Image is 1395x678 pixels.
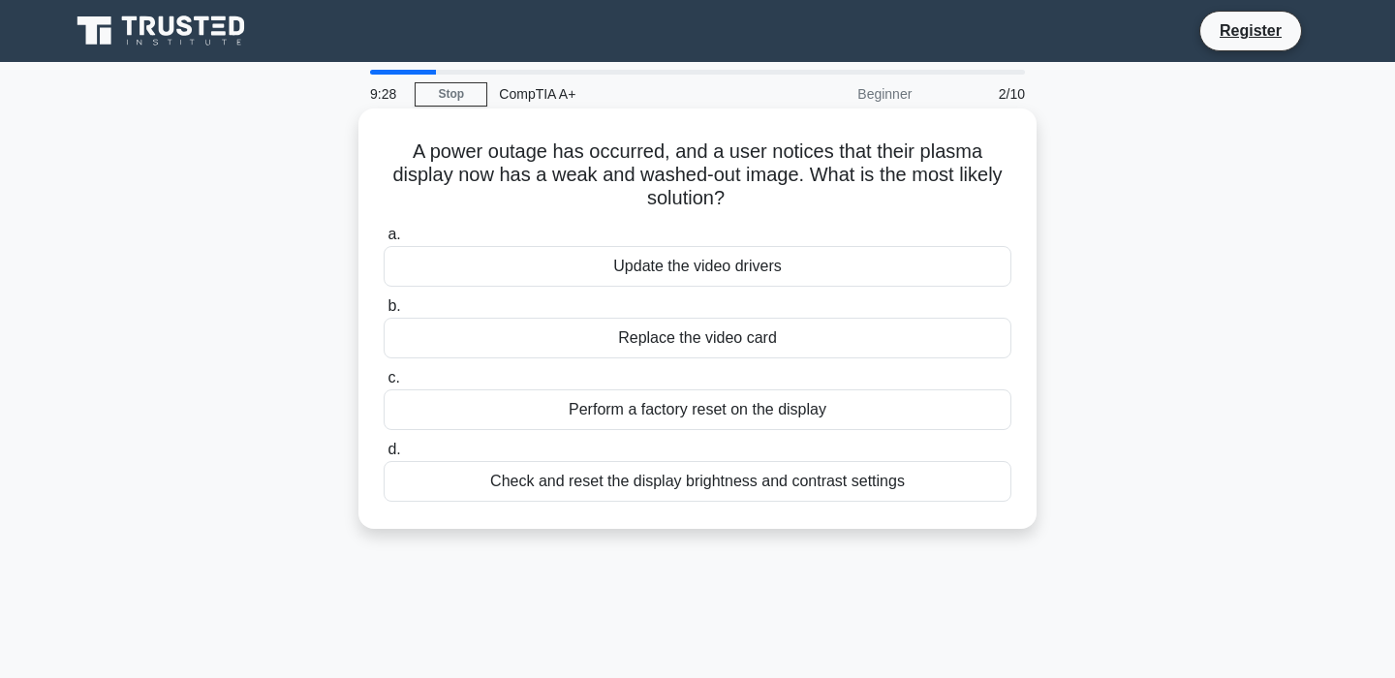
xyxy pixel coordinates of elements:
a: Register [1208,18,1293,43]
div: Beginner [754,75,923,113]
span: b. [387,297,400,314]
div: Replace the video card [384,318,1011,358]
div: CompTIA A+ [487,75,754,113]
div: Update the video drivers [384,246,1011,287]
span: a. [387,226,400,242]
div: Perform a factory reset on the display [384,389,1011,430]
span: d. [387,441,400,457]
h5: A power outage has occurred, and a user notices that their plasma display now has a weak and wash... [382,139,1013,211]
div: 2/10 [923,75,1037,113]
div: 9:28 [358,75,415,113]
span: c. [387,369,399,385]
div: Check and reset the display brightness and contrast settings [384,461,1011,502]
a: Stop [415,82,487,107]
